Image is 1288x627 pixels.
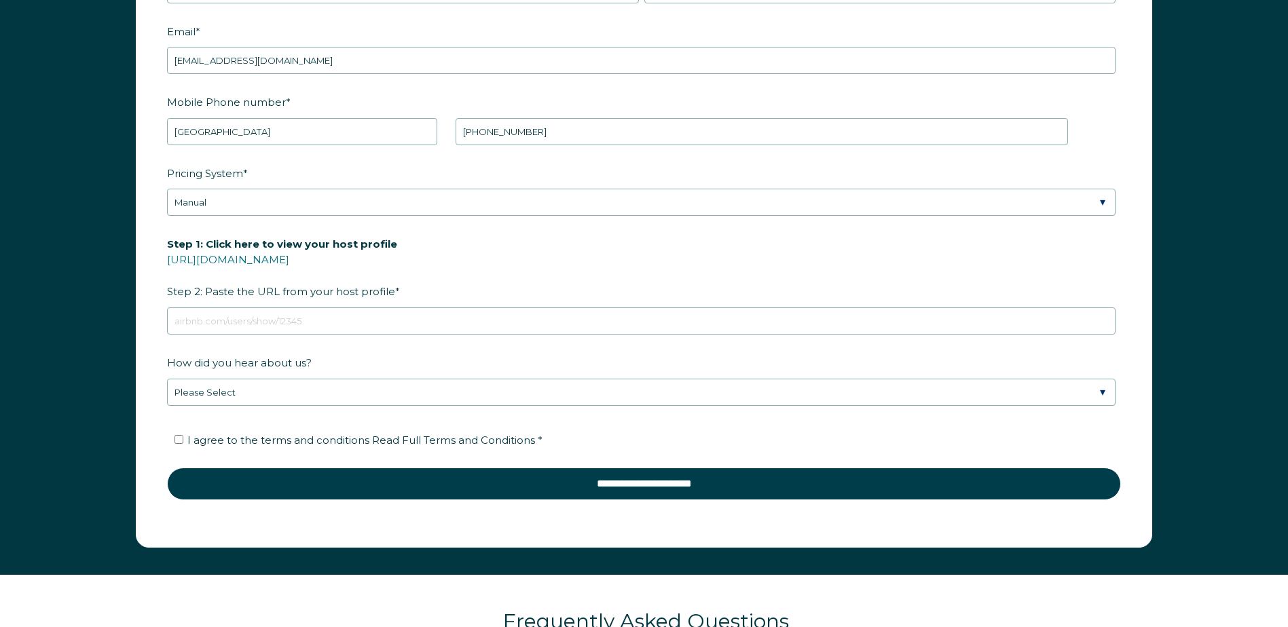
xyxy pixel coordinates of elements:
span: Read Full Terms and Conditions [372,434,535,446]
span: Step 1: Click here to view your host profile [167,233,397,254]
span: Step 2: Paste the URL from your host profile [167,233,397,302]
span: How did you hear about us? [167,352,312,373]
a: [URL][DOMAIN_NAME] [167,253,289,266]
span: Mobile Phone number [167,92,286,113]
input: I agree to the terms and conditions Read Full Terms and Conditions * [174,435,183,444]
span: I agree to the terms and conditions [187,434,542,446]
span: Email [167,21,196,42]
a: Read Full Terms and Conditions [369,434,538,446]
span: Pricing System [167,163,243,184]
input: airbnb.com/users/show/12345 [167,307,1116,335]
